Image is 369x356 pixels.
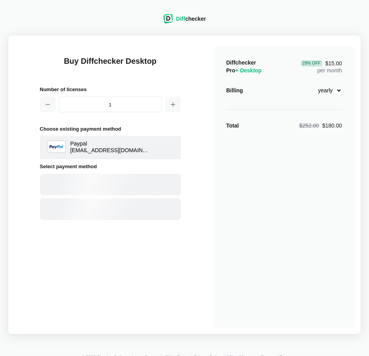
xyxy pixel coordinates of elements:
div: $180.00 [299,122,342,129]
span: Diff [176,16,185,22]
a: Diffchecker logoDiffchecker [163,18,206,25]
img: Paypal Logo [47,140,66,153]
div: checker [176,15,206,23]
span: $252.00 [299,122,319,129]
div: Billing [226,86,243,94]
span: + Desktop [235,67,261,74]
span: Diffchecker [226,59,256,66]
div: Paypal [EMAIL_ADDRESS][DOMAIN_NAME] [70,140,149,155]
span: $15.00 [301,60,342,67]
button: Paypal LogoPaypal[EMAIL_ADDRESS][DOMAIN_NAME] [40,136,181,159]
strong: Total [226,122,239,129]
div: 29 % Off [301,60,322,67]
div: per month [301,59,342,74]
span: Pro [226,67,262,74]
h2: Choose existing payment method [40,125,181,133]
h1: Buy Diffchecker Desktop [40,56,181,76]
h2: Number of licenses [40,85,181,93]
input: 1 [59,97,162,112]
img: Diffchecker logo [163,14,173,23]
h2: Select payment method [40,162,181,171]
